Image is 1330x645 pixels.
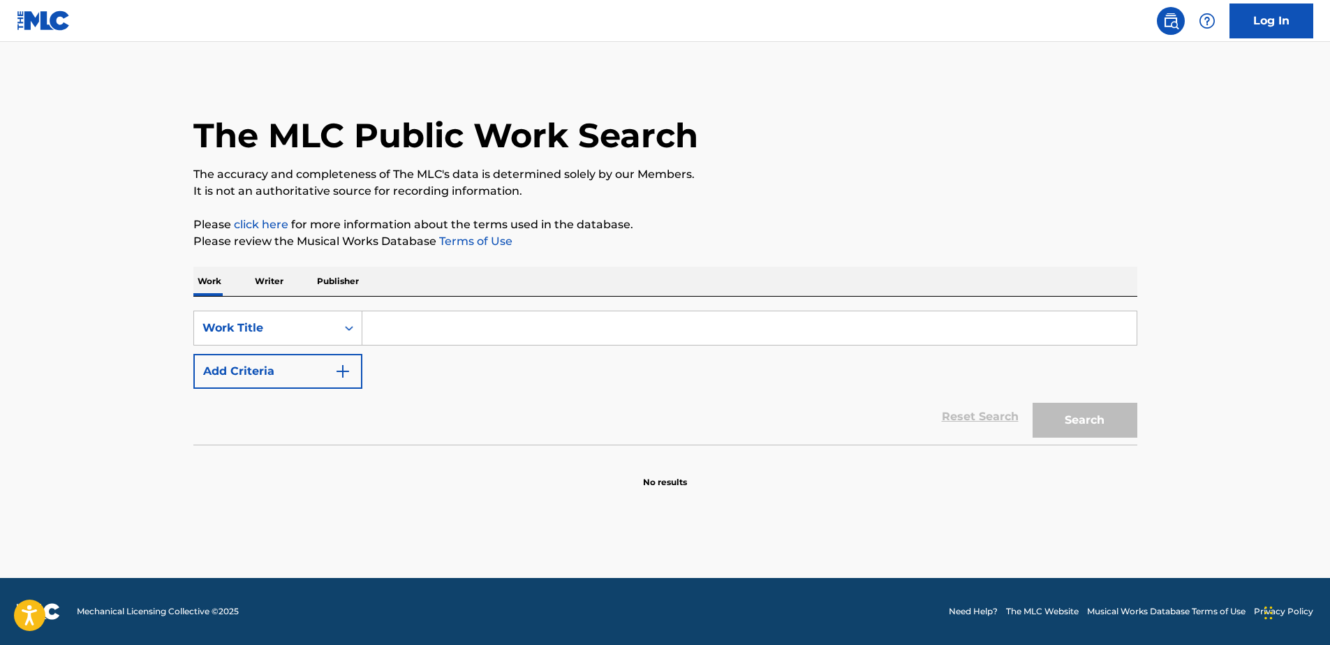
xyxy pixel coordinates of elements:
[202,320,328,336] div: Work Title
[234,218,288,231] a: click here
[1254,605,1313,618] a: Privacy Policy
[313,267,363,296] p: Publisher
[193,233,1137,250] p: Please review the Musical Works Database
[17,603,60,620] img: logo
[193,354,362,389] button: Add Criteria
[17,10,71,31] img: MLC Logo
[1162,13,1179,29] img: search
[1264,592,1273,634] div: Drag
[193,183,1137,200] p: It is not an authoritative source for recording information.
[193,311,1137,445] form: Search Form
[251,267,288,296] p: Writer
[1260,578,1330,645] iframe: Chat Widget
[1006,605,1079,618] a: The MLC Website
[193,166,1137,183] p: The accuracy and completeness of The MLC's data is determined solely by our Members.
[193,216,1137,233] p: Please for more information about the terms used in the database.
[1157,7,1185,35] a: Public Search
[643,459,687,489] p: No results
[193,114,698,156] h1: The MLC Public Work Search
[77,605,239,618] span: Mechanical Licensing Collective © 2025
[1087,605,1246,618] a: Musical Works Database Terms of Use
[1229,3,1313,38] a: Log In
[1199,13,1216,29] img: help
[949,605,998,618] a: Need Help?
[1193,7,1221,35] div: Help
[436,235,512,248] a: Terms of Use
[193,267,226,296] p: Work
[334,363,351,380] img: 9d2ae6d4665cec9f34b9.svg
